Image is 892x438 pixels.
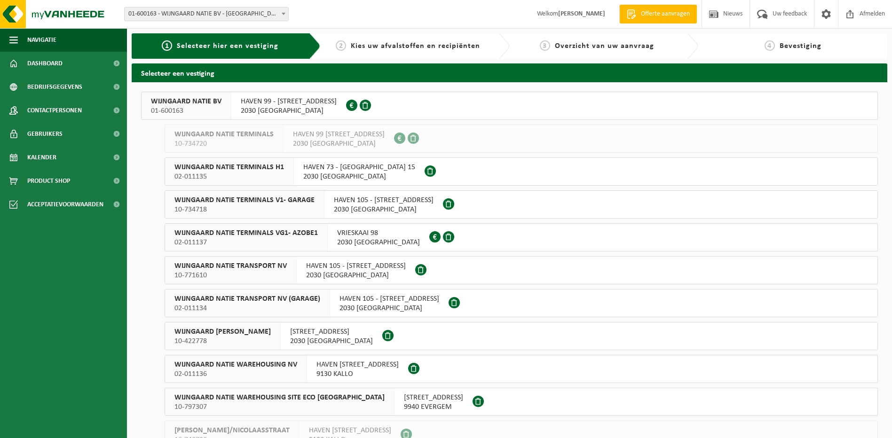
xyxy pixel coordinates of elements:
span: 2 [336,40,346,51]
span: WIJNGAARD NATIE TERMINALS H1 [174,163,284,172]
span: 01-600163 [151,106,221,116]
span: 10-422778 [174,336,271,346]
span: HAVEN 73 - [GEOGRAPHIC_DATA] 15 [303,163,415,172]
span: WIJNGAARD NATIE TERMINALS [174,130,274,139]
span: 2030 [GEOGRAPHIC_DATA] [303,172,415,181]
span: WIJNGAARD NATIE TRANSPORT NV [174,261,287,271]
span: 2030 [GEOGRAPHIC_DATA] [290,336,373,346]
a: Offerte aanvragen [619,5,697,23]
span: Gebruikers [27,122,63,146]
span: 10-734720 [174,139,274,149]
strong: [PERSON_NAME] [558,10,605,17]
span: 10-771610 [174,271,287,280]
span: Kalender [27,146,56,169]
span: 10-734718 [174,205,315,214]
span: WIJNGAARD [PERSON_NAME] [174,327,271,336]
button: WIJNGAARD [PERSON_NAME] 10-422778 [STREET_ADDRESS]2030 [GEOGRAPHIC_DATA] [165,322,878,350]
span: WIJNGAARD NATIE WAREHOUSING SITE ECO [GEOGRAPHIC_DATA] [174,393,385,402]
h2: Selecteer een vestiging [132,63,887,82]
span: Offerte aanvragen [639,9,692,19]
span: 02-011135 [174,172,284,181]
button: WIJNGAARD NATIE TERMINALS H1 02-011135 HAVEN 73 - [GEOGRAPHIC_DATA] 152030 [GEOGRAPHIC_DATA] [165,157,878,186]
span: HAVEN 105 - [STREET_ADDRESS] [306,261,406,271]
span: 9940 EVERGEM [404,402,463,412]
span: 9130 KALLO [316,369,399,379]
span: 2030 [GEOGRAPHIC_DATA] [241,106,337,116]
span: HAVEN 105 - [STREET_ADDRESS] [339,294,439,304]
span: HAVEN [STREET_ADDRESS] [309,426,391,435]
span: 4 [765,40,775,51]
span: 2030 [GEOGRAPHIC_DATA] [306,271,406,280]
span: 01-600163 - WIJNGAARD NATIE BV - ANTWERPEN [124,7,289,21]
button: WIJNGAARD NATIE WAREHOUSING NV 02-011136 HAVEN [STREET_ADDRESS]9130 KALLO [165,355,878,383]
span: 01-600163 - WIJNGAARD NATIE BV - ANTWERPEN [125,8,288,21]
span: HAVEN 99 [STREET_ADDRESS] [293,130,385,139]
span: 3 [540,40,550,51]
button: WIJNGAARD NATIE TRANSPORT NV (GARAGE) 02-011134 HAVEN 105 - [STREET_ADDRESS]2030 [GEOGRAPHIC_DATA] [165,289,878,317]
button: WIJNGAARD NATIE TERMINALS V1- GARAGE 10-734718 HAVEN 105 - [STREET_ADDRESS]2030 [GEOGRAPHIC_DATA] [165,190,878,219]
button: WIJNGAARD NATIE TERMINALS VG1- AZOBE1 02-011137 VRIESKAAI 982030 [GEOGRAPHIC_DATA] [165,223,878,251]
span: Contactpersonen [27,99,82,122]
span: WIJNGAARD NATIE WAREHOUSING NV [174,360,297,369]
span: Product Shop [27,169,70,193]
span: 2030 [GEOGRAPHIC_DATA] [293,139,385,149]
span: [STREET_ADDRESS] [290,327,373,336]
button: WIJNGAARD NATIE WAREHOUSING SITE ECO [GEOGRAPHIC_DATA] 10-797307 [STREET_ADDRESS]9940 EVERGEM [165,388,878,416]
span: [PERSON_NAME]/NICOLAASSTRAAT [174,426,290,435]
span: Navigatie [27,28,56,52]
span: Overzicht van uw aanvraag [555,42,654,50]
span: Bevestiging [780,42,821,50]
span: WIJNGAARD NATIE TERMINALS V1- GARAGE [174,196,315,205]
span: HAVEN [STREET_ADDRESS] [316,360,399,369]
span: 02-011137 [174,238,318,247]
span: 2030 [GEOGRAPHIC_DATA] [337,238,420,247]
span: 02-011136 [174,369,297,379]
span: 2030 [GEOGRAPHIC_DATA] [339,304,439,313]
span: WIJNGAARD NATIE TRANSPORT NV (GARAGE) [174,294,320,304]
span: HAVEN 99 - [STREET_ADDRESS] [241,97,337,106]
button: WIJNGAARD NATIE BV 01-600163 HAVEN 99 - [STREET_ADDRESS]2030 [GEOGRAPHIC_DATA] [141,92,878,120]
span: 2030 [GEOGRAPHIC_DATA] [334,205,434,214]
span: Selecteer hier een vestiging [177,42,278,50]
span: Dashboard [27,52,63,75]
span: WIJNGAARD NATIE BV [151,97,221,106]
span: [STREET_ADDRESS] [404,393,463,402]
span: Kies uw afvalstoffen en recipiënten [351,42,480,50]
span: 1 [162,40,172,51]
span: HAVEN 105 - [STREET_ADDRESS] [334,196,434,205]
button: WIJNGAARD NATIE TRANSPORT NV 10-771610 HAVEN 105 - [STREET_ADDRESS]2030 [GEOGRAPHIC_DATA] [165,256,878,284]
span: Acceptatievoorwaarden [27,193,103,216]
span: 02-011134 [174,304,320,313]
span: 10-797307 [174,402,385,412]
span: VRIESKAAI 98 [337,228,420,238]
span: WIJNGAARD NATIE TERMINALS VG1- AZOBE1 [174,228,318,238]
span: Bedrijfsgegevens [27,75,82,99]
